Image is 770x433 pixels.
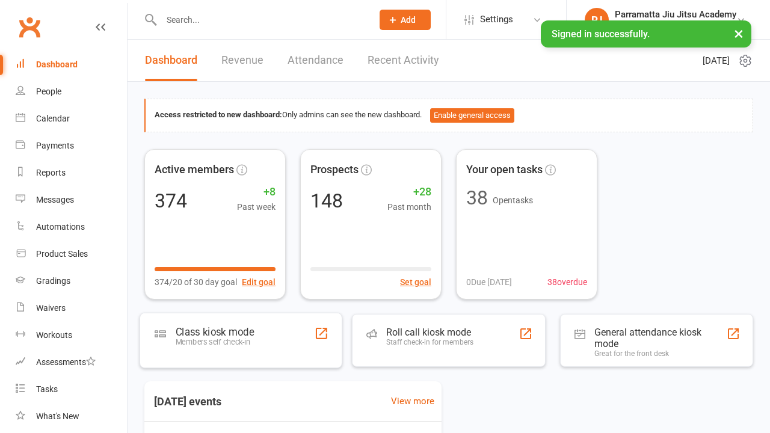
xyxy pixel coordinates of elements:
[401,15,416,25] span: Add
[552,28,650,40] span: Signed in successfully.
[480,6,513,33] span: Settings
[594,349,727,358] div: Great for the front desk
[14,12,45,42] a: Clubworx
[155,161,234,179] span: Active members
[585,8,609,32] div: PJ
[387,183,431,201] span: +28
[242,275,276,289] button: Edit goal
[466,188,488,207] div: 38
[386,327,473,338] div: Roll call kiosk mode
[221,40,263,81] a: Revenue
[400,275,431,289] button: Set goal
[155,110,282,119] strong: Access restricted to new dashboard:
[155,191,187,210] div: 374
[16,376,127,403] a: Tasks
[391,394,434,408] a: View more
[36,330,72,340] div: Workouts
[16,51,127,78] a: Dashboard
[288,40,343,81] a: Attendance
[466,161,543,179] span: Your open tasks
[36,195,74,204] div: Messages
[594,327,727,349] div: General attendance kiosk mode
[145,40,197,81] a: Dashboard
[237,200,276,213] span: Past week
[16,403,127,430] a: What's New
[310,161,359,179] span: Prospects
[728,20,750,46] button: ×
[615,20,736,31] div: Parramatta Jiu Jitsu Academy
[155,275,237,289] span: 374/20 of 30 day goal
[155,108,744,123] div: Only admins can see the new dashboard.
[144,391,231,413] h3: [DATE] events
[36,384,58,394] div: Tasks
[36,276,70,286] div: Gradings
[466,275,512,289] span: 0 Due [DATE]
[703,54,730,68] span: [DATE]
[36,168,66,177] div: Reports
[16,159,127,186] a: Reports
[36,222,85,232] div: Automations
[158,11,364,28] input: Search...
[36,303,66,313] div: Waivers
[36,141,74,150] div: Payments
[386,338,473,346] div: Staff check-in for members
[36,249,88,259] div: Product Sales
[16,186,127,213] a: Messages
[16,322,127,349] a: Workouts
[430,108,514,123] button: Enable general access
[176,325,254,337] div: Class kiosk mode
[493,195,533,205] span: Open tasks
[387,200,431,213] span: Past month
[36,357,96,367] div: Assessments
[176,337,254,346] div: Members self check-in
[16,268,127,295] a: Gradings
[380,10,431,30] button: Add
[36,411,79,421] div: What's New
[16,295,127,322] a: Waivers
[547,275,587,289] span: 38 overdue
[36,114,70,123] div: Calendar
[615,9,736,20] div: Parramatta Jiu Jitsu Academy
[16,78,127,105] a: People
[16,349,127,376] a: Assessments
[16,213,127,241] a: Automations
[36,60,78,69] div: Dashboard
[237,183,276,201] span: +8
[16,105,127,132] a: Calendar
[310,191,343,210] div: 148
[36,87,61,96] div: People
[16,241,127,268] a: Product Sales
[368,40,439,81] a: Recent Activity
[16,132,127,159] a: Payments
